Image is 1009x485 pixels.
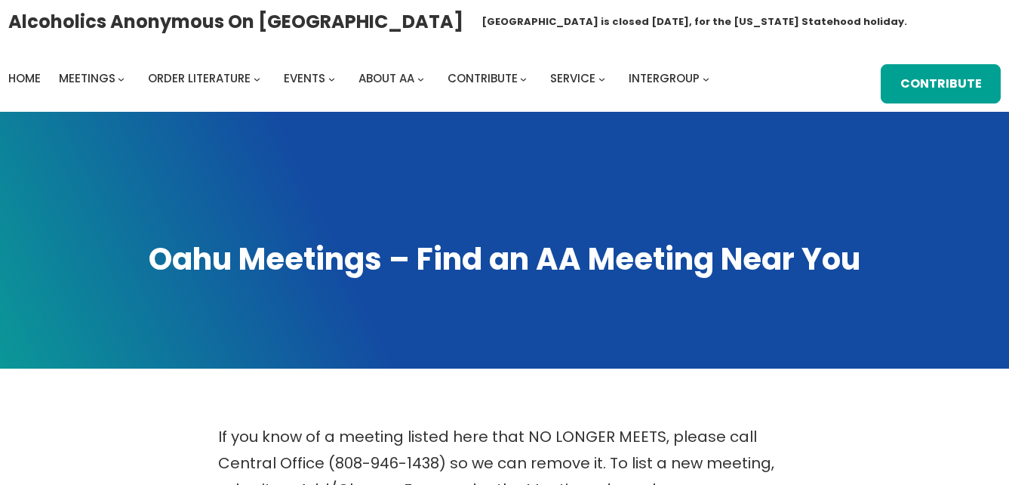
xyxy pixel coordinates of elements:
[881,64,1001,103] a: Contribute
[481,14,907,29] h1: [GEOGRAPHIC_DATA] is closed [DATE], for the [US_STATE] Statehood holiday.
[358,70,414,86] span: About AA
[550,70,595,86] span: Service
[358,68,414,89] a: About AA
[284,68,325,89] a: Events
[59,68,115,89] a: Meetings
[328,75,335,82] button: Events submenu
[520,75,527,82] button: Contribute submenu
[8,68,715,89] nav: Intergroup
[254,75,260,82] button: Order Literature submenu
[629,68,700,89] a: Intergroup
[629,70,700,86] span: Intergroup
[15,239,994,280] h1: Oahu Meetings – Find an AA Meeting Near You
[8,68,41,89] a: Home
[118,75,125,82] button: Meetings submenu
[8,5,463,38] a: Alcoholics Anonymous on [GEOGRAPHIC_DATA]
[59,70,115,86] span: Meetings
[448,70,518,86] span: Contribute
[148,70,251,86] span: Order Literature
[284,70,325,86] span: Events
[448,68,518,89] a: Contribute
[598,75,605,82] button: Service submenu
[703,75,709,82] button: Intergroup submenu
[417,75,424,82] button: About AA submenu
[550,68,595,89] a: Service
[8,70,41,86] span: Home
